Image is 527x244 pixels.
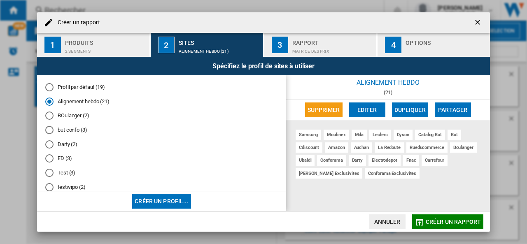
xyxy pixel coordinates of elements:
[44,37,61,53] div: 1
[415,130,445,140] div: catalog but
[65,45,146,53] div: 2 segments
[286,75,490,90] div: Alignement hebdo
[450,142,477,153] div: boulanger
[435,102,471,117] button: Partager
[272,37,288,53] div: 3
[369,214,406,229] button: Annuler
[292,45,373,53] div: Matrice des prix
[151,33,264,57] button: 2 Sites Alignement hebdo (21)
[412,214,483,229] button: Créer un rapport
[392,102,428,117] button: Dupliquer
[352,130,367,140] div: mda
[385,37,401,53] div: 4
[296,142,322,153] div: cdiscount
[45,98,278,105] md-radio-button: Alignement hebdo (21)
[368,155,401,165] div: electrodepot
[45,126,278,134] md-radio-button: but confo (3)
[351,142,372,153] div: auchan
[54,19,100,27] h4: Créer un rapport
[305,102,342,117] button: Supprimer
[324,130,349,140] div: moulinex
[365,168,420,179] div: conforama exclusivites
[375,142,404,153] div: la redoute
[264,33,378,57] button: 3 Rapport Matrice des prix
[45,169,278,177] md-radio-button: Test (3)
[349,102,385,117] button: Editer
[378,33,490,57] button: 4 Options
[65,36,146,45] div: Produits
[37,33,150,57] button: 1 Produits 2 segments
[45,140,278,148] md-radio-button: Darty (2)
[473,18,483,28] ng-md-icon: getI18NText('BUTTONS.CLOSE_DIALOG')
[45,183,278,191] md-radio-button: testwrpo (2)
[369,130,391,140] div: leclerc
[179,45,260,53] div: Alignement hebdo (21)
[403,155,420,165] div: fnac
[45,84,278,91] md-radio-button: Profil par défaut (19)
[292,36,373,45] div: Rapport
[317,155,346,165] div: conforama
[349,155,366,165] div: darty
[470,14,487,31] button: getI18NText('BUTTONS.CLOSE_DIALOG')
[406,36,487,45] div: Options
[158,37,175,53] div: 2
[286,90,490,95] div: (21)
[296,155,315,165] div: ubaldi
[37,57,490,75] div: Spécifiez le profil de sites à utiliser
[422,155,447,165] div: carrefour
[296,168,362,179] div: [PERSON_NAME] exclusivites
[426,218,481,225] span: Créer un rapport
[406,142,448,153] div: rueducommerce
[394,130,413,140] div: dyson
[45,112,278,120] md-radio-button: BOulanger (2)
[45,155,278,163] md-radio-button: ED (3)
[132,194,191,209] button: Créer un profil...
[296,130,321,140] div: samsung
[179,36,260,45] div: Sites
[325,142,348,153] div: amazon
[448,130,461,140] div: but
